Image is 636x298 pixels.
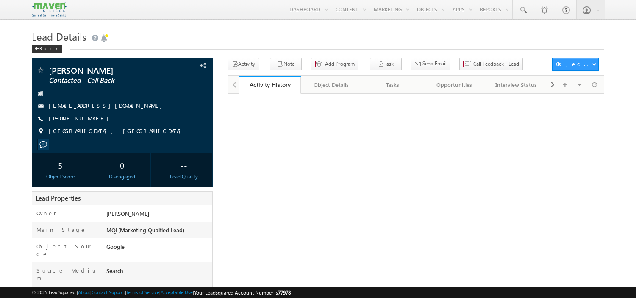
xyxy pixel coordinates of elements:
[92,290,125,295] a: Contact Support
[96,157,148,173] div: 0
[362,76,424,94] a: Tasks
[49,66,161,75] span: [PERSON_NAME]
[245,81,294,89] div: Activity History
[36,226,86,234] label: Main Stage
[424,76,486,94] a: Opportunities
[552,58,599,71] button: Object Actions
[34,157,86,173] div: 5
[411,58,450,70] button: Send Email
[239,76,300,94] a: Activity History
[34,173,86,181] div: Object Score
[325,60,355,68] span: Add Program
[311,58,358,70] button: Add Program
[36,194,81,202] span: Lead Properties
[459,58,523,70] button: Call Feedback - Lead
[49,114,113,123] span: [PHONE_NUMBER]
[194,290,291,296] span: Your Leadsquared Account Number is
[36,209,56,217] label: Owner
[32,45,62,53] div: Back
[96,173,148,181] div: Disengaged
[32,44,66,51] a: Back
[228,58,259,70] button: Activity
[49,102,167,109] a: [EMAIL_ADDRESS][DOMAIN_NAME]
[49,76,161,85] span: Contacted - Call Back
[158,173,210,181] div: Lead Quality
[301,76,362,94] a: Object Details
[32,2,67,17] img: Custom Logo
[104,242,212,254] div: Google
[278,290,291,296] span: 77978
[36,242,97,258] label: Object Source
[556,60,592,68] div: Object Actions
[308,80,355,90] div: Object Details
[78,290,90,295] a: About
[422,60,447,67] span: Send Email
[431,80,478,90] div: Opportunities
[370,58,402,70] button: Task
[104,267,212,279] div: Search
[486,76,547,94] a: Interview Status
[369,80,416,90] div: Tasks
[270,58,302,70] button: Note
[32,289,291,297] span: © 2025 LeadSquared | | | | |
[36,267,97,282] label: Source Medium
[158,157,210,173] div: --
[49,127,185,136] span: [GEOGRAPHIC_DATA], [GEOGRAPHIC_DATA]
[126,290,159,295] a: Terms of Service
[106,210,149,217] span: [PERSON_NAME]
[104,226,212,238] div: MQL(Marketing Quaified Lead)
[32,30,86,43] span: Lead Details
[161,290,193,295] a: Acceptable Use
[492,80,539,90] div: Interview Status
[473,60,519,68] span: Call Feedback - Lead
